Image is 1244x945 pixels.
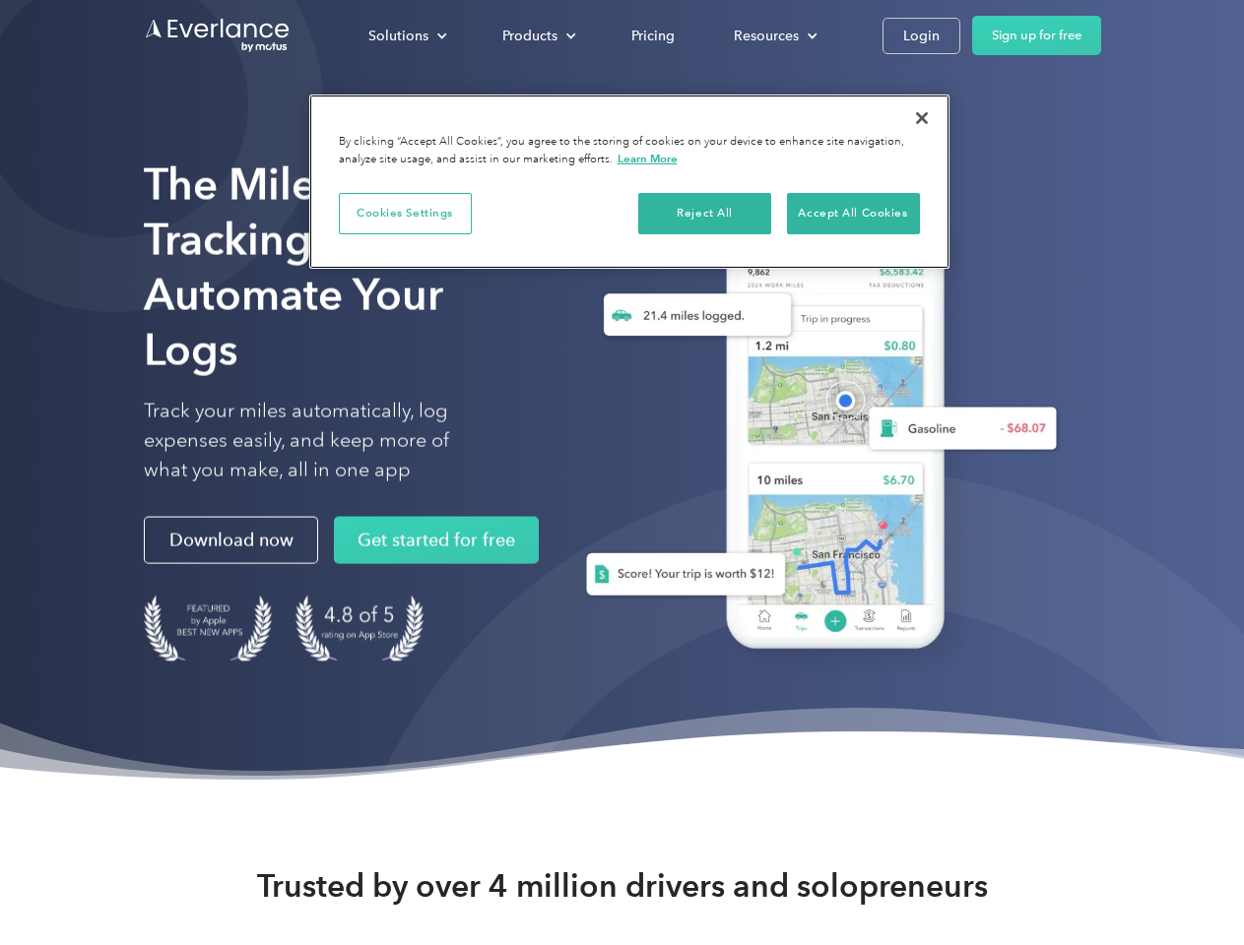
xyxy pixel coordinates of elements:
div: By clicking “Accept All Cookies”, you agree to the storing of cookies on your device to enhance s... [339,134,920,168]
img: 4.9 out of 5 stars on the app store [295,596,424,661]
a: More information about your privacy, opens in a new tab [618,152,678,165]
button: Close [900,96,944,140]
img: Everlance, mileage tracker app, expense tracking app [555,187,1073,678]
div: Products [502,24,557,48]
div: Resources [714,19,833,53]
div: Products [483,19,592,53]
div: Login [903,24,940,48]
button: Reject All [638,193,771,234]
a: Get started for free [334,517,539,564]
button: Cookies Settings [339,193,472,234]
div: Solutions [368,24,428,48]
div: Resources [734,24,799,48]
a: Login [883,18,960,54]
div: Cookie banner [309,94,949,269]
strong: Trusted by over 4 million drivers and solopreneurs [257,866,988,906]
div: Solutions [349,19,463,53]
img: Badge for Featured by Apple Best New Apps [144,596,272,661]
a: Download now [144,517,318,564]
a: Sign up for free [972,16,1101,55]
div: Privacy [309,94,949,269]
p: Track your miles automatically, log expenses easily, and keep more of what you make, all in one app [144,397,495,485]
a: Pricing [612,19,694,53]
div: Pricing [631,24,675,48]
button: Accept All Cookies [787,193,920,234]
a: Go to homepage [144,17,292,54]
